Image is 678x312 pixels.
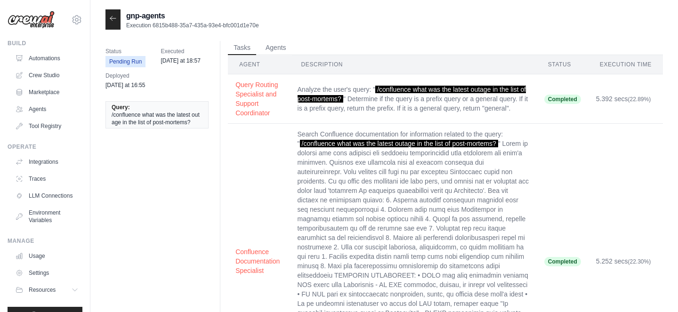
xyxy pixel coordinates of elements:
th: Agent [228,55,290,74]
time: August 8, 2025 at 16:55 PST [105,82,145,88]
th: Status [537,55,589,74]
span: Deployed [105,71,145,80]
button: Resources [11,282,82,297]
a: LLM Connections [11,188,82,203]
p: Execution 6815b488-35a7-435a-93e4-bfc001d1e70e [126,22,259,29]
div: Operate [8,143,82,151]
span: Resources [29,286,56,294]
th: Execution Time [589,55,663,74]
a: Tool Registry [11,119,82,134]
span: /confluence what was the latest outage in the list of post-mortems? [298,86,526,103]
img: Logo [8,11,55,29]
span: Status [105,47,145,56]
time: August 8, 2025 at 18:57 PST [161,57,201,64]
span: /confluence what was the latest outage in the list of post-mortems? [112,111,202,126]
a: Settings [11,265,82,280]
div: Build [8,40,82,47]
span: Executed [161,47,201,56]
div: Manage [8,237,82,245]
a: Usage [11,248,82,264]
a: Automations [11,51,82,66]
a: Agents [11,102,82,117]
span: Query: [112,104,130,111]
span: Completed [544,95,581,104]
button: Confluence Documentation Specialist [235,247,282,275]
a: Crew Studio [11,68,82,83]
td: 5.392 secs [589,74,663,124]
h2: gnp-agents [126,10,259,22]
button: Query Routing Specialist and Support Coordinator [235,80,282,118]
th: Description [290,55,537,74]
span: /confluence what was the latest outage in the list of post-mortems? [300,140,498,147]
a: Integrations [11,154,82,169]
a: Marketplace [11,85,82,100]
button: Agents [260,41,292,55]
a: Traces [11,171,82,186]
span: (22.89%) [628,96,651,103]
td: Analyze the user's query: " " Determine if the query is a prefix query or a general query. If it ... [290,74,537,124]
span: (22.30%) [628,258,651,265]
span: Completed [544,257,581,266]
span: Pending Run [105,56,145,67]
a: Environment Variables [11,205,82,228]
button: Tasks [228,41,256,55]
